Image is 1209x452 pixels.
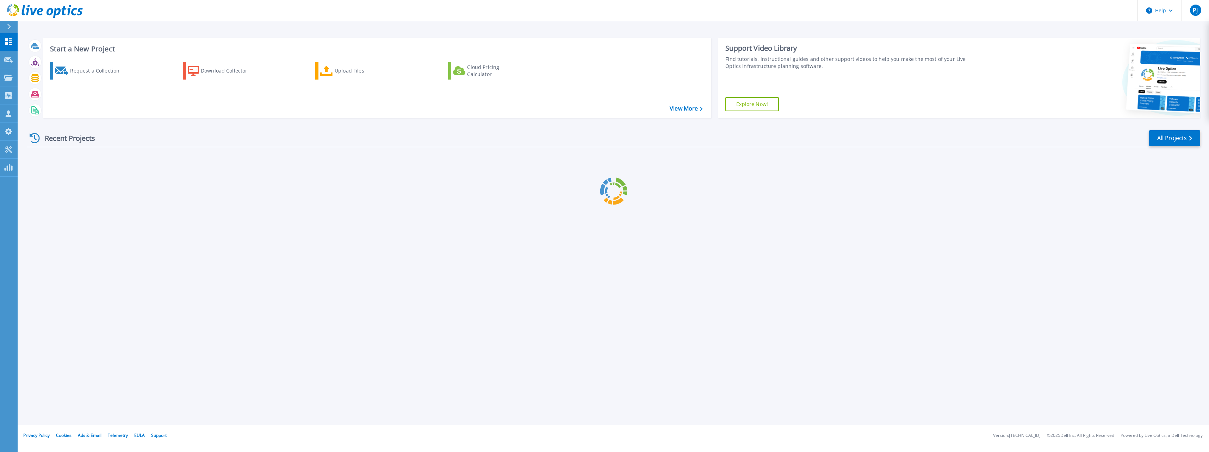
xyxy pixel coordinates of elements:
[993,433,1041,438] li: Version: [TECHNICAL_ID]
[50,45,702,53] h3: Start a New Project
[27,130,105,147] div: Recent Projects
[1047,433,1114,438] li: © 2025 Dell Inc. All Rights Reserved
[335,64,391,78] div: Upload Files
[725,44,977,53] div: Support Video Library
[50,62,129,80] a: Request a Collection
[183,62,261,80] a: Download Collector
[670,105,702,112] a: View More
[1193,7,1198,13] span: PJ
[56,432,72,438] a: Cookies
[201,64,257,78] div: Download Collector
[725,97,779,111] a: Explore Now!
[78,432,101,438] a: Ads & Email
[315,62,394,80] a: Upload Files
[108,432,128,438] a: Telemetry
[448,62,527,80] a: Cloud Pricing Calculator
[725,56,977,70] div: Find tutorials, instructional guides and other support videos to help you make the most of your L...
[467,64,523,78] div: Cloud Pricing Calculator
[70,64,126,78] div: Request a Collection
[134,432,145,438] a: EULA
[23,432,50,438] a: Privacy Policy
[1121,433,1203,438] li: Powered by Live Optics, a Dell Technology
[151,432,167,438] a: Support
[1149,130,1200,146] a: All Projects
